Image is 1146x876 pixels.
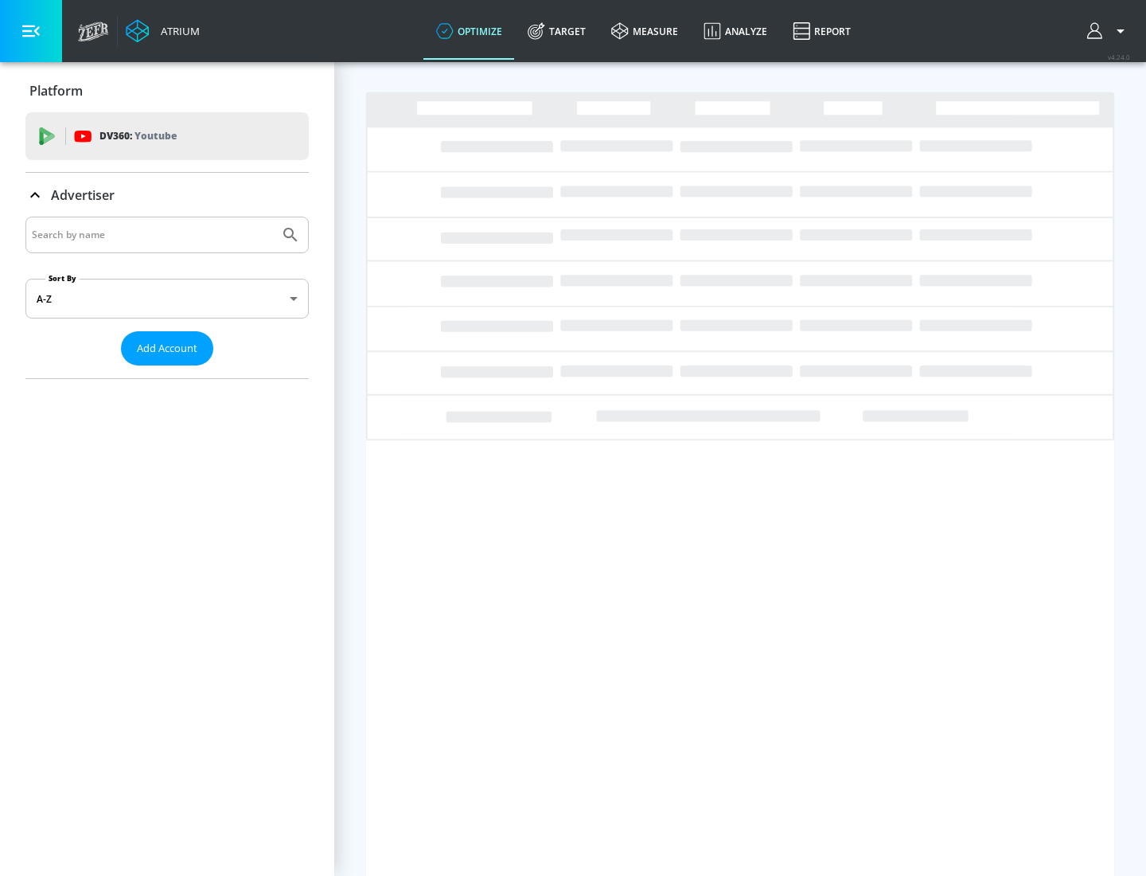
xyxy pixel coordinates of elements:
p: Youtube [134,127,177,144]
a: Target [515,2,598,60]
div: Atrium [154,24,200,38]
div: DV360: Youtube [25,112,309,160]
div: Advertiser [25,217,309,378]
a: Atrium [126,19,200,43]
div: Advertiser [25,173,309,217]
input: Search by name [32,225,273,245]
p: Advertiser [51,186,115,204]
div: A-Z [25,279,309,319]
p: DV360: [99,127,177,145]
a: Analyze [691,2,780,60]
span: v 4.24.0 [1108,53,1130,61]
a: optimize [423,2,515,60]
p: Platform [29,82,83,100]
span: Add Account [137,339,197,358]
button: Add Account [121,331,213,366]
a: measure [598,2,691,60]
nav: list of Advertiser [25,366,309,378]
div: Platform [25,68,309,113]
label: Sort By [45,273,80,284]
a: Report [780,2,863,60]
